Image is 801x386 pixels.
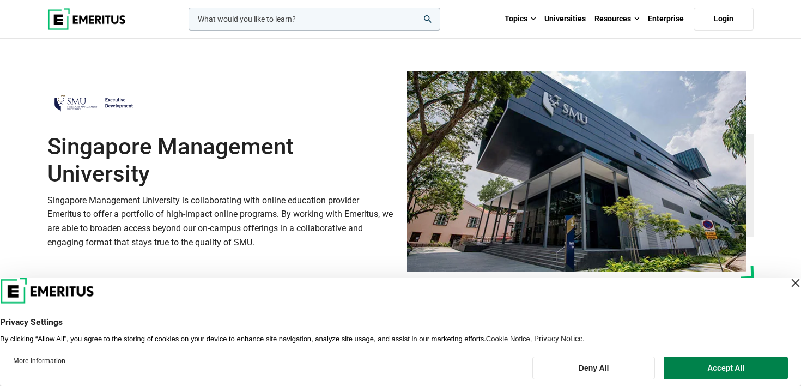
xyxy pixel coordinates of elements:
[47,194,394,249] p: Singapore Management University is collaborating with online education provider Emeritus to offer...
[189,8,440,31] input: woocommerce-product-search-field-0
[407,71,746,272] img: Singapore Management University
[694,8,754,31] a: Login
[47,87,140,119] img: Singapore Management University
[47,133,394,188] h1: Singapore Management University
